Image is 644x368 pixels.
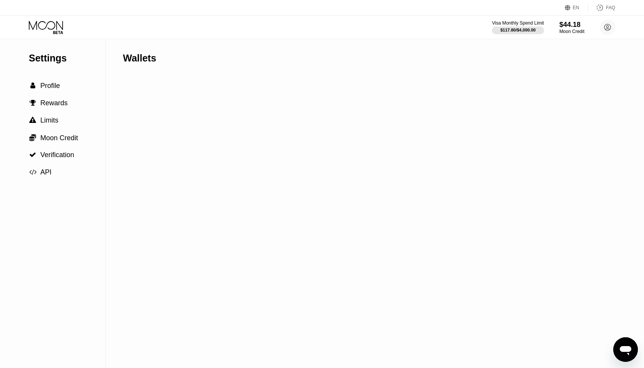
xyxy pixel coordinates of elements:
div: $44.18Moon Credit [559,21,584,34]
span: Profile [40,82,60,90]
span: API [40,168,51,176]
div: Wallets [123,53,156,64]
span:  [29,151,36,158]
div: FAQ [606,5,615,10]
span:  [29,134,36,141]
div: $117.80 / $4,000.00 [500,28,536,32]
span: Limits [40,116,58,124]
div: Moon Credit [559,29,584,34]
div: EN [565,4,588,12]
span:  [29,169,37,176]
div:  [29,82,37,89]
div: Visa Monthly Spend Limit [492,20,544,26]
div: EN [573,5,579,10]
span:  [30,99,36,106]
span:  [30,82,35,89]
span:  [29,117,36,124]
span: Rewards [40,99,68,107]
div: Settings [29,53,105,64]
div: FAQ [588,4,615,12]
span: Moon Credit [40,134,78,142]
iframe: 启动消息传送窗口的按钮 [613,337,638,362]
div: $44.18 [559,21,584,29]
div:  [29,99,37,106]
span: Verification [40,151,74,159]
div: Visa Monthly Spend Limit$117.80/$4,000.00 [492,20,544,34]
